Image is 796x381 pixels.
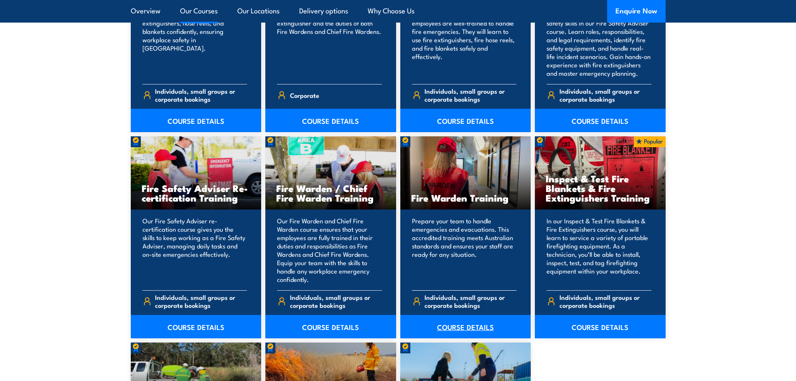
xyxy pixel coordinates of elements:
p: Prepare your team to handle emergencies and evacuations. This accredited training meets Australia... [412,217,517,284]
a: COURSE DETAILS [400,315,531,338]
p: Our Fire Extinguisher and Fire Warden course will ensure your employees are well-trained to handl... [412,2,517,77]
span: Individuals, small groups or corporate bookings [559,293,651,309]
p: Our Fire Combo Awareness Day includes training on how to use a fire extinguisher and the duties o... [277,2,382,77]
h3: Fire Warden Training [411,193,520,202]
a: COURSE DETAILS [535,109,666,132]
span: Individuals, small groups or corporate bookings [425,87,516,103]
p: Equip your team in [GEOGRAPHIC_DATA] with key fire safety skills in our Fire Safety Adviser cours... [547,2,651,77]
span: Individuals, small groups or corporate bookings [425,293,516,309]
a: COURSE DETAILS [265,109,396,132]
h3: Fire Safety Adviser Re-certification Training [142,183,251,202]
span: Individuals, small groups or corporate bookings [290,293,382,309]
a: COURSE DETAILS [265,315,396,338]
h3: Fire Warden / Chief Fire Warden Training [276,183,385,202]
a: COURSE DETAILS [131,315,262,338]
h3: Inspect & Test Fire Blankets & Fire Extinguishers Training [546,174,655,202]
p: Train your team in essential fire safety. Learn to use fire extinguishers, hose reels, and blanke... [142,2,247,77]
p: Our Fire Safety Adviser re-certification course gives you the skills to keep working as a Fire Sa... [142,217,247,284]
a: COURSE DETAILS [535,315,666,338]
span: Individuals, small groups or corporate bookings [155,293,247,309]
span: Individuals, small groups or corporate bookings [155,87,247,103]
span: Corporate [290,89,319,102]
p: Our Fire Warden and Chief Fire Warden course ensures that your employees are fully trained in the... [277,217,382,284]
a: COURSE DETAILS [131,109,262,132]
span: Individuals, small groups or corporate bookings [559,87,651,103]
p: In our Inspect & Test Fire Blankets & Fire Extinguishers course, you will learn to service a vari... [547,217,651,284]
a: COURSE DETAILS [400,109,531,132]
